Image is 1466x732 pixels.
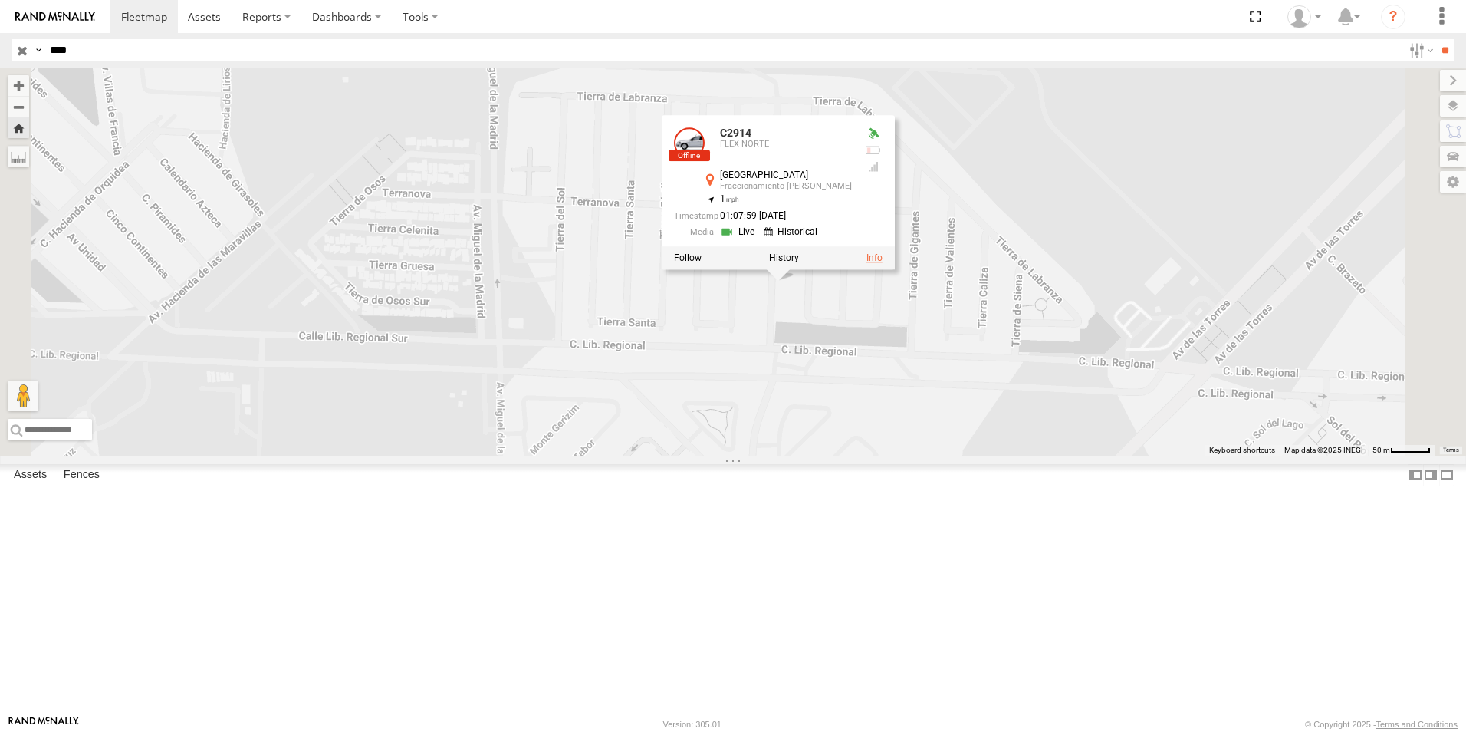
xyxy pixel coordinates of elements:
div: Jonathan Soto [1282,5,1326,28]
span: Map data ©2025 INEGI [1284,446,1363,454]
label: Measure [8,146,29,167]
button: Zoom Home [8,117,29,138]
div: Date/time of location update [674,211,852,221]
div: [GEOGRAPHIC_DATA] [720,171,852,181]
label: Assets [6,464,54,486]
label: Fences [56,464,107,486]
a: View Asset Details [674,128,705,159]
div: No voltage information received from this device. [864,144,883,157]
a: View Historical Media Streams [764,225,822,239]
a: Visit our Website [8,717,79,732]
a: View Asset Details [866,253,883,264]
i: ? [1381,5,1405,29]
label: View Asset History [769,253,799,264]
a: C2914 [720,127,751,140]
button: Drag Pegman onto the map to open Street View [8,381,38,411]
label: Search Filter Options [1403,39,1436,61]
div: Version: 305.01 [663,720,721,729]
a: Terms and Conditions [1376,720,1458,729]
label: Search Query [32,39,44,61]
span: 50 m [1372,446,1390,454]
button: Zoom in [8,75,29,96]
label: Dock Summary Table to the Right [1423,464,1438,486]
div: Valid GPS Fix [864,128,883,140]
label: Realtime tracking of Asset [674,253,702,264]
button: Keyboard shortcuts [1209,445,1275,456]
button: Zoom out [8,96,29,117]
a: Terms [1443,447,1459,453]
img: rand-logo.svg [15,12,95,22]
label: Map Settings [1440,171,1466,193]
div: Last Event GSM Signal Strength [864,161,883,173]
div: © Copyright 2025 - [1305,720,1458,729]
div: Fraccionamiento [PERSON_NAME] [720,183,852,192]
label: Hide Summary Table [1439,464,1454,486]
label: Dock Summary Table to the Left [1408,464,1423,486]
button: Map Scale: 50 m per 49 pixels [1368,445,1435,456]
div: FLEX NORTE [720,140,852,149]
a: View Live Media Streams [720,225,759,239]
span: 1 [720,194,739,205]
